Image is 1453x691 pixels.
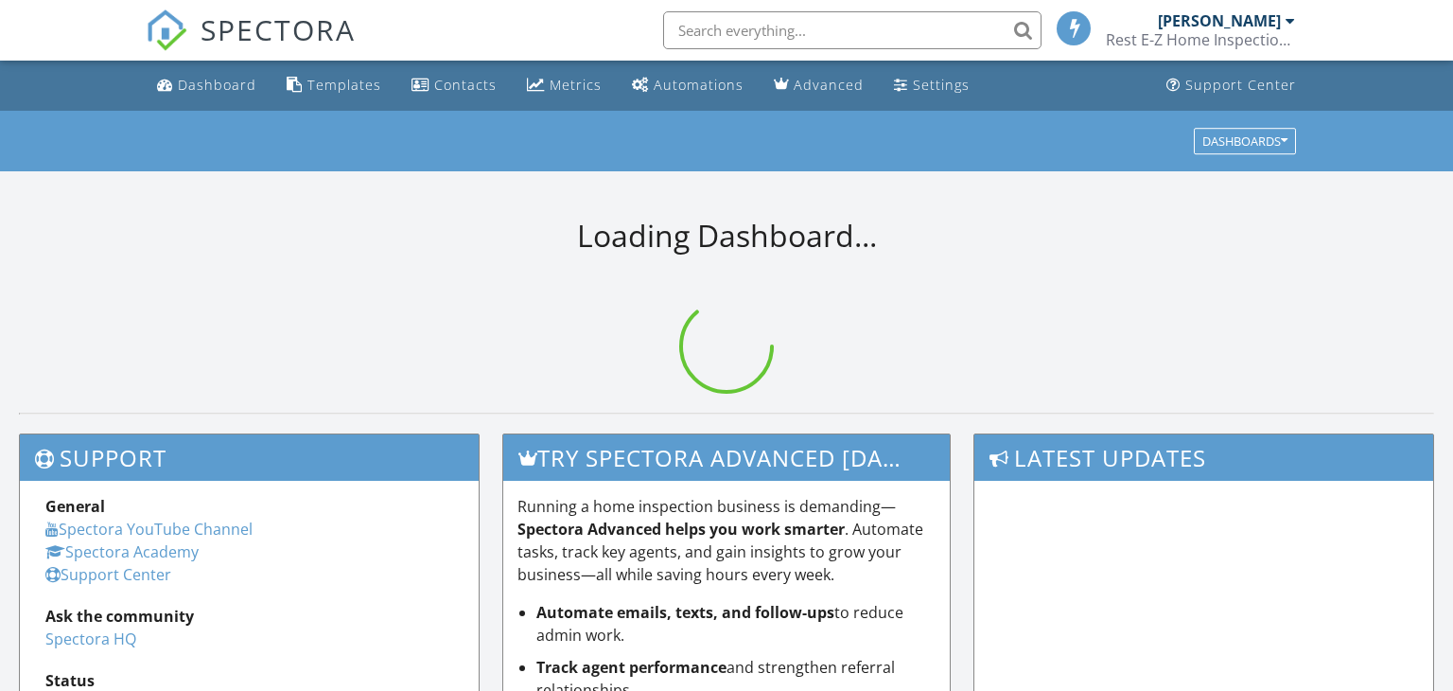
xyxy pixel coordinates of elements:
[45,541,199,562] a: Spectora Academy
[146,26,356,65] a: SPECTORA
[913,76,970,94] div: Settings
[1185,76,1296,94] div: Support Center
[1106,30,1295,49] div: Rest E-Z Home Inspections
[45,519,253,540] a: Spectora YouTube Channel
[536,657,726,678] strong: Track agent performance
[766,68,871,103] a: Advanced
[1159,68,1304,103] a: Support Center
[404,68,504,103] a: Contacts
[279,68,389,103] a: Templates
[1194,128,1296,154] button: Dashboards
[536,602,834,623] strong: Automate emails, texts, and follow-ups
[536,601,937,647] li: to reduce admin work.
[149,68,264,103] a: Dashboard
[45,496,105,517] strong: General
[45,564,171,585] a: Support Center
[45,629,136,649] a: Spectora HQ
[20,434,479,481] h3: Support
[517,495,937,586] p: Running a home inspection business is demanding— . Automate tasks, track key agents, and gain ins...
[178,76,256,94] div: Dashboard
[663,11,1042,49] input: Search everything...
[201,9,356,49] span: SPECTORA
[519,68,609,103] a: Metrics
[1202,134,1287,148] div: Dashboards
[886,68,977,103] a: Settings
[550,76,602,94] div: Metrics
[974,434,1433,481] h3: Latest Updates
[307,76,381,94] div: Templates
[517,519,845,540] strong: Spectora Advanced helps you work smarter
[654,76,744,94] div: Automations
[146,9,187,51] img: The Best Home Inspection Software - Spectora
[624,68,751,103] a: Automations (Basic)
[794,76,864,94] div: Advanced
[434,76,497,94] div: Contacts
[45,605,453,628] div: Ask the community
[1158,11,1281,30] div: [PERSON_NAME]
[503,434,951,481] h3: Try spectora advanced [DATE]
